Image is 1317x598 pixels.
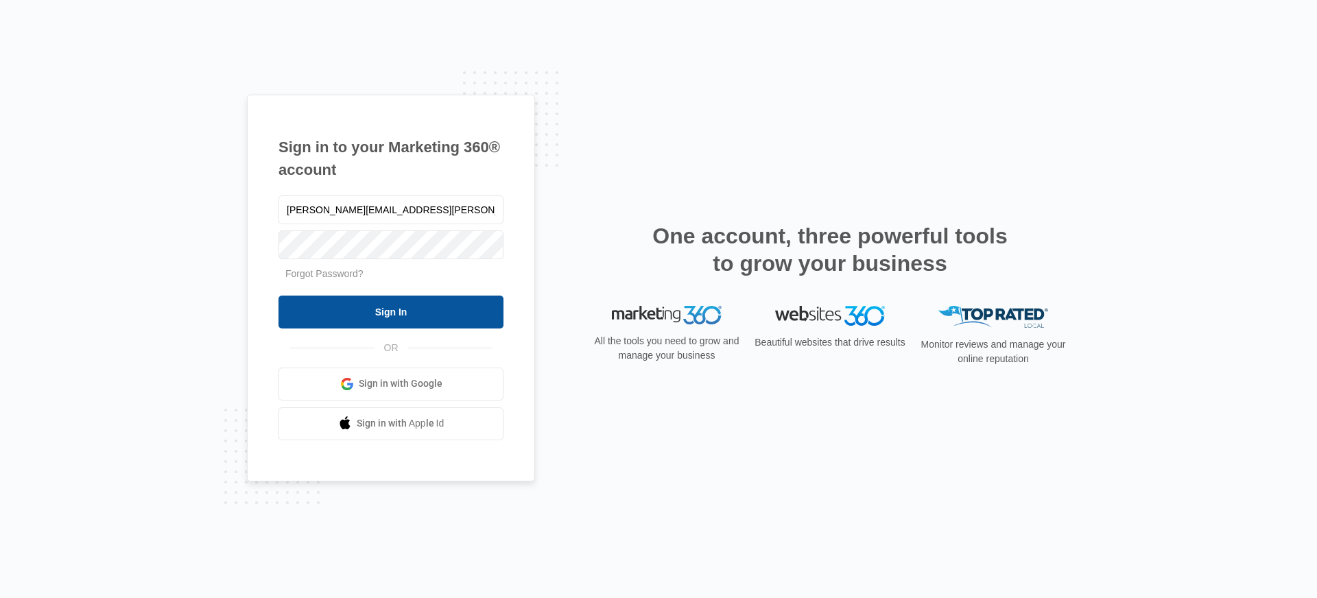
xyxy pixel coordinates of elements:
span: Sign in with Apple Id [357,416,444,431]
input: Sign In [278,296,503,328]
img: Top Rated Local [938,306,1048,328]
p: All the tools you need to grow and manage your business [590,334,744,363]
h2: One account, three powerful tools to grow your business [648,222,1012,277]
a: Sign in with Google [278,368,503,400]
span: Sign in with Google [359,376,442,391]
input: Email [278,195,503,224]
a: Forgot Password? [285,268,364,279]
span: OR [375,341,408,355]
h1: Sign in to your Marketing 360® account [278,136,503,181]
p: Beautiful websites that drive results [753,335,907,350]
img: Marketing 360 [612,306,722,325]
img: Websites 360 [775,306,885,326]
a: Sign in with Apple Id [278,407,503,440]
p: Monitor reviews and manage your online reputation [916,337,1070,366]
